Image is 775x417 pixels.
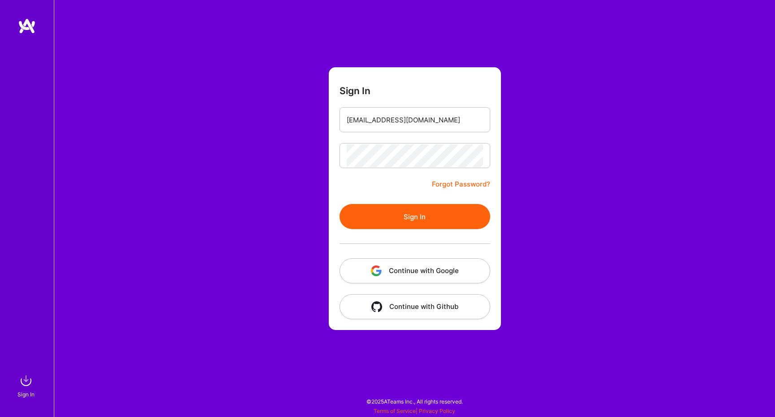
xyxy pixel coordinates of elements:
[371,301,382,312] img: icon
[419,408,455,414] a: Privacy Policy
[340,85,370,96] h3: Sign In
[374,408,416,414] a: Terms of Service
[340,294,490,319] button: Continue with Github
[19,372,35,399] a: sign inSign In
[371,265,382,276] img: icon
[17,390,35,399] div: Sign In
[340,204,490,229] button: Sign In
[54,390,775,413] div: © 2025 ATeams Inc., All rights reserved.
[347,109,483,131] input: Email...
[340,258,490,283] button: Continue with Google
[17,372,35,390] img: sign in
[18,18,36,34] img: logo
[374,408,455,414] span: |
[432,179,490,190] a: Forgot Password?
